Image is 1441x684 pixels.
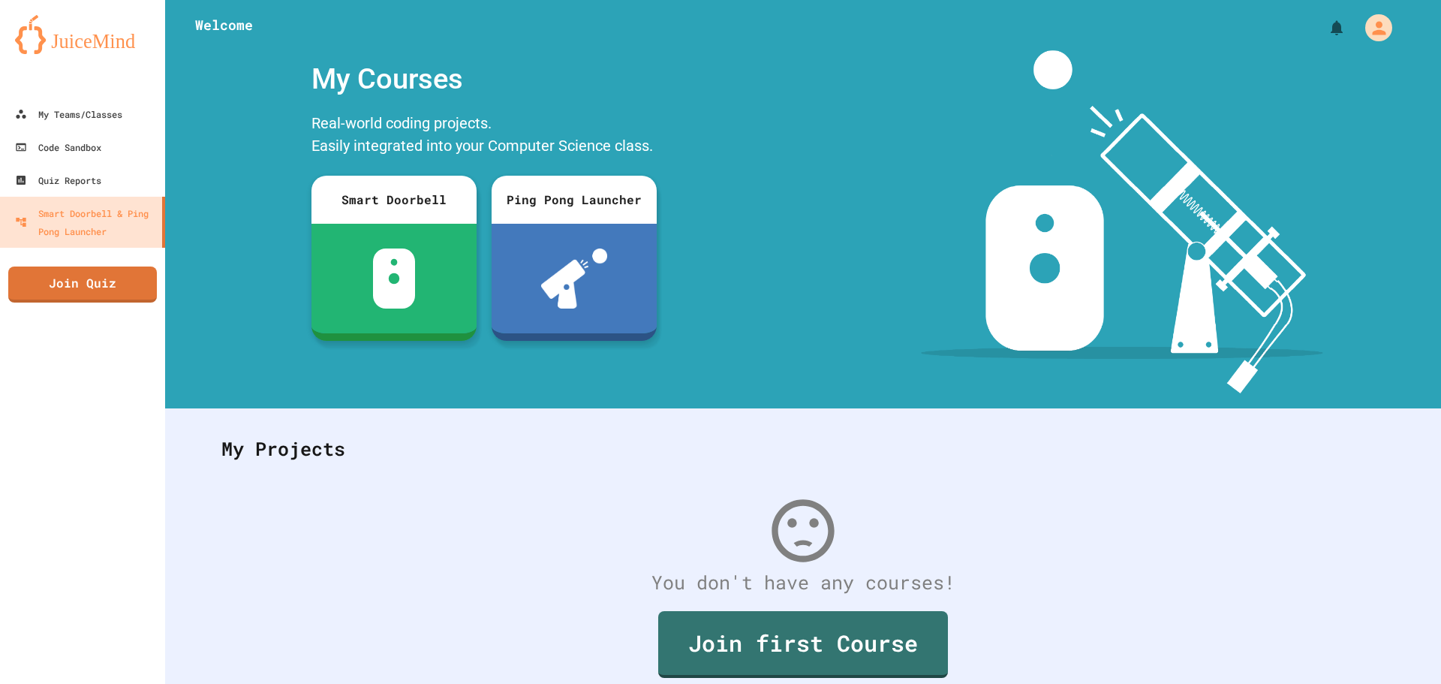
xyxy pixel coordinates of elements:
[15,105,122,123] div: My Teams/Classes
[541,249,608,309] img: ppl-with-ball.png
[206,420,1400,478] div: My Projects
[304,108,664,164] div: Real-world coding projects. Easily integrated into your Computer Science class.
[492,176,657,224] div: Ping Pong Launcher
[304,50,664,108] div: My Courses
[15,138,101,156] div: Code Sandbox
[921,50,1323,393] img: banner-image-my-projects.png
[206,568,1400,597] div: You don't have any courses!
[8,267,157,303] a: Join Quiz
[15,204,156,240] div: Smart Doorbell & Ping Pong Launcher
[311,176,477,224] div: Smart Doorbell
[15,171,101,189] div: Quiz Reports
[658,611,948,678] a: Join first Course
[373,249,416,309] img: sdb-white.svg
[1349,11,1396,45] div: My Account
[1300,15,1349,41] div: My Notifications
[15,15,150,54] img: logo-orange.svg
